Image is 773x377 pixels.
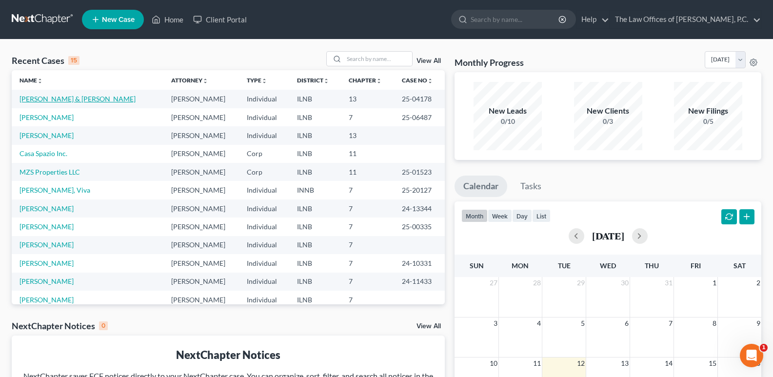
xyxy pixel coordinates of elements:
td: Individual [239,291,289,309]
span: Wed [600,261,616,270]
h2: [DATE] [592,231,624,241]
td: [PERSON_NAME] [163,163,239,181]
td: Individual [239,218,289,236]
td: [PERSON_NAME] [163,291,239,309]
td: 7 [341,218,394,236]
span: 2 [755,277,761,289]
td: [PERSON_NAME] [163,126,239,144]
td: [PERSON_NAME] [163,218,239,236]
span: 13 [620,357,630,369]
a: [PERSON_NAME] [20,113,74,121]
div: New Filings [674,105,742,117]
td: [PERSON_NAME] [163,145,239,163]
span: 28 [532,277,542,289]
td: 24-13344 [394,199,445,218]
span: 1 [712,277,717,289]
td: 25-00335 [394,218,445,236]
span: 8 [712,317,717,329]
td: Individual [239,254,289,272]
td: ILNB [289,108,341,126]
a: [PERSON_NAME] [20,259,74,267]
input: Search by name... [344,52,412,66]
a: Tasks [512,176,550,197]
button: day [512,209,532,222]
span: Tue [558,261,571,270]
td: 7 [341,236,394,254]
td: 24-11433 [394,273,445,291]
td: 7 [341,199,394,218]
span: Sun [470,261,484,270]
input: Search by name... [471,10,560,28]
span: Mon [512,261,529,270]
td: [PERSON_NAME] [163,181,239,199]
a: Client Portal [188,11,252,28]
td: Corp [239,145,289,163]
span: 14 [664,357,674,369]
button: month [461,209,488,222]
i: unfold_more [37,78,43,84]
span: 27 [489,277,498,289]
td: ILNB [289,254,341,272]
div: Recent Cases [12,55,79,66]
div: NextChapter Notices [12,320,108,332]
a: MZS Properties LLC [20,168,80,176]
span: New Case [102,16,135,23]
a: Nameunfold_more [20,77,43,84]
div: 0/5 [674,117,742,126]
a: [PERSON_NAME] & [PERSON_NAME] [20,95,136,103]
span: 11 [532,357,542,369]
td: INNB [289,181,341,199]
td: ILNB [289,273,341,291]
a: [PERSON_NAME] [20,131,74,139]
div: New Clients [574,105,642,117]
a: [PERSON_NAME] [20,204,74,213]
span: 30 [620,277,630,289]
span: 4 [536,317,542,329]
a: View All [416,323,441,330]
td: 7 [341,291,394,309]
span: 29 [576,277,586,289]
span: 3 [493,317,498,329]
a: Chapterunfold_more [349,77,382,84]
span: 7 [668,317,674,329]
td: 7 [341,181,394,199]
span: Thu [645,261,659,270]
span: 1 [760,344,768,352]
td: ILNB [289,145,341,163]
td: 7 [341,254,394,272]
td: 25-01523 [394,163,445,181]
td: 13 [341,90,394,108]
td: [PERSON_NAME] [163,199,239,218]
span: 6 [624,317,630,329]
span: 12 [576,357,586,369]
span: 5 [580,317,586,329]
a: Typeunfold_more [247,77,267,84]
td: 7 [341,108,394,126]
button: list [532,209,551,222]
td: Individual [239,199,289,218]
td: Corp [239,163,289,181]
td: [PERSON_NAME] [163,254,239,272]
div: 15 [68,56,79,65]
a: Attorneyunfold_more [171,77,208,84]
i: unfold_more [261,78,267,84]
i: unfold_more [376,78,382,84]
div: NextChapter Notices [20,347,437,362]
i: unfold_more [427,78,433,84]
a: Districtunfold_more [297,77,329,84]
div: 0/3 [574,117,642,126]
i: unfold_more [202,78,208,84]
a: Help [576,11,609,28]
div: 0 [99,321,108,330]
td: [PERSON_NAME] [163,236,239,254]
td: 25-20127 [394,181,445,199]
td: ILNB [289,236,341,254]
td: [PERSON_NAME] [163,108,239,126]
span: 15 [708,357,717,369]
a: [PERSON_NAME] [20,222,74,231]
iframe: Intercom live chat [740,344,763,367]
td: Individual [239,126,289,144]
div: New Leads [474,105,542,117]
a: [PERSON_NAME], Viva [20,186,90,194]
span: Fri [691,261,701,270]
